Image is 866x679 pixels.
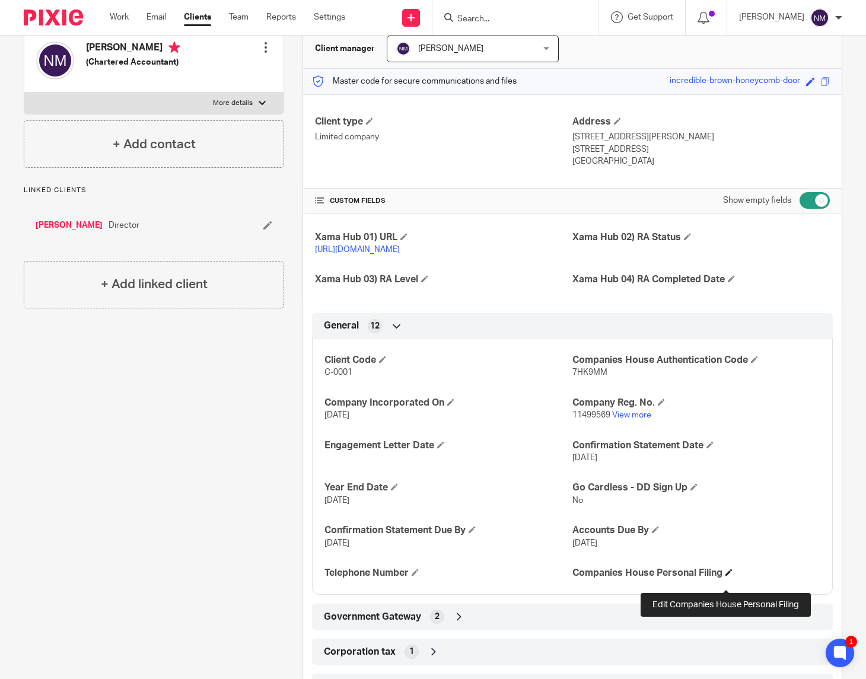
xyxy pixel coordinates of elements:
[810,8,829,27] img: svg%3E
[572,496,583,505] span: No
[324,439,572,452] h4: Engagement Letter Date
[572,454,597,462] span: [DATE]
[266,11,296,23] a: Reports
[315,116,572,128] h4: Client type
[612,411,651,419] a: View more
[324,397,572,409] h4: Company Incorporated On
[314,11,345,23] a: Settings
[723,195,791,206] label: Show empty fields
[418,44,483,53] span: [PERSON_NAME]
[572,155,830,167] p: [GEOGRAPHIC_DATA]
[409,646,414,658] span: 1
[36,219,103,231] a: [PERSON_NAME]
[324,496,349,505] span: [DATE]
[396,42,410,56] img: svg%3E
[110,11,129,23] a: Work
[315,273,572,286] h4: Xama Hub 03) RA Level
[572,482,820,494] h4: Go Cardless - DD Sign Up
[628,13,673,21] span: Get Support
[109,219,139,231] span: Director
[435,611,440,623] span: 2
[312,75,517,87] p: Master code for secure communications and files
[572,567,820,579] h4: Companies House Personal Filing
[184,11,211,23] a: Clients
[324,646,396,658] span: Corporation tax
[324,611,421,623] span: Government Gateway
[845,636,857,648] div: 1
[113,135,196,154] h4: + Add contact
[572,539,597,547] span: [DATE]
[213,98,253,108] p: More details
[101,275,208,294] h4: + Add linked client
[24,9,83,25] img: Pixie
[572,411,610,419] span: 11499569
[739,11,804,23] p: [PERSON_NAME]
[315,246,400,254] a: [URL][DOMAIN_NAME]
[324,567,572,579] h4: Telephone Number
[324,524,572,537] h4: Confirmation Statement Due By
[572,273,830,286] h4: Xama Hub 04) RA Completed Date
[572,116,830,128] h4: Address
[324,354,572,366] h4: Client Code
[572,231,830,244] h4: Xama Hub 02) RA Status
[36,42,74,79] img: svg%3E
[572,397,820,409] h4: Company Reg. No.
[456,14,563,25] input: Search
[572,144,830,155] p: [STREET_ADDRESS]
[572,354,820,366] h4: Companies House Authentication Code
[324,368,352,377] span: C-0001
[572,131,830,143] p: [STREET_ADDRESS][PERSON_NAME]
[86,56,180,68] h5: (Chartered Accountant)
[370,320,380,332] span: 12
[324,482,572,494] h4: Year End Date
[86,42,180,56] h4: [PERSON_NAME]
[24,186,284,195] p: Linked clients
[572,524,820,537] h4: Accounts Due By
[315,231,572,244] h4: Xama Hub 01) URL
[168,42,180,53] i: Primary
[670,75,800,88] div: incredible-brown-honeycomb-door
[572,368,607,377] span: 7HK9MM
[315,196,572,206] h4: CUSTOM FIELDS
[315,43,375,55] h3: Client manager
[315,131,572,143] p: Limited company
[147,11,166,23] a: Email
[324,320,359,332] span: General
[324,539,349,547] span: [DATE]
[324,411,349,419] span: [DATE]
[572,439,820,452] h4: Confirmation Statement Date
[229,11,249,23] a: Team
